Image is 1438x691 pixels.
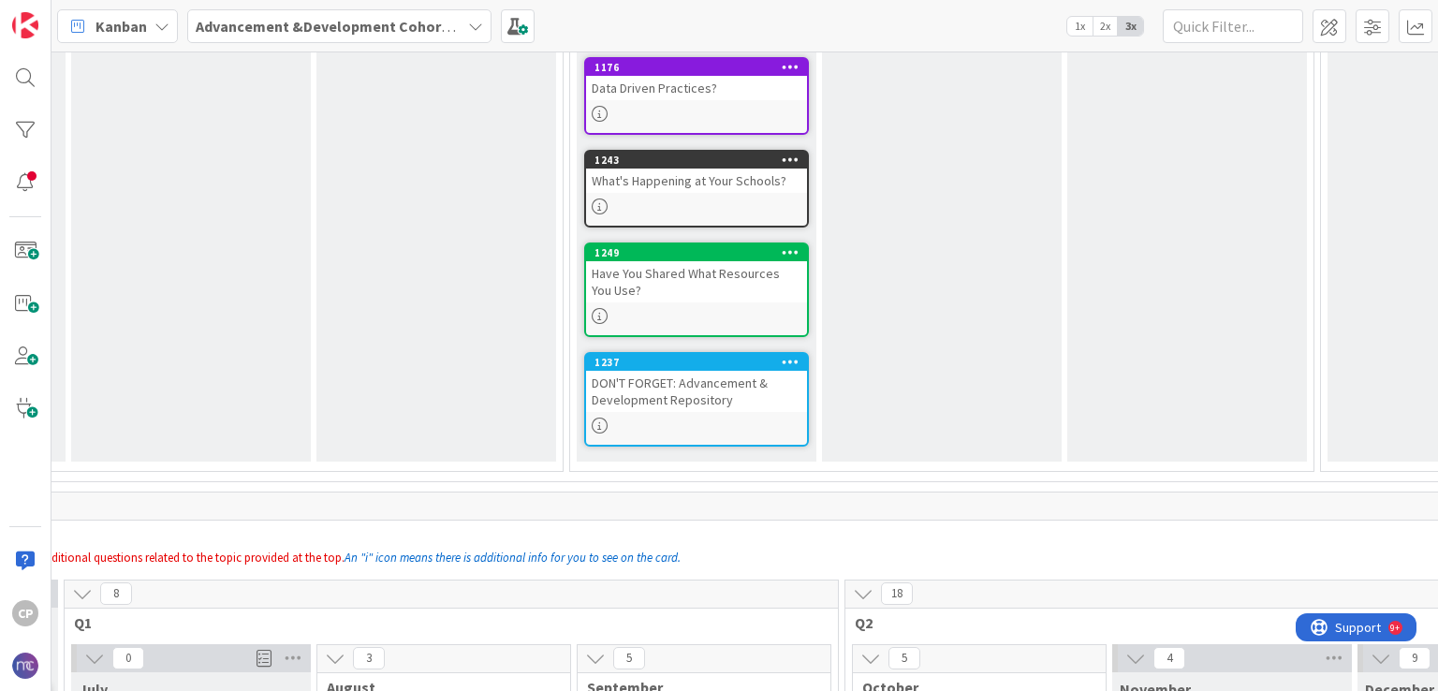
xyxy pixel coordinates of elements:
span: 18 [881,582,913,605]
a: 1237DON'T FORGET: Advancement & Development Repository [584,352,809,447]
div: 1237DON'T FORGET: Advancement & Development Repository [586,354,807,412]
span: 0 [112,647,144,669]
span: Support [39,3,85,25]
div: 1176 [594,61,807,74]
div: Data Driven Practices? [586,76,807,100]
div: 9+ [95,7,104,22]
div: 1243 [594,154,807,167]
em: An "i" icon means there is additional info for you to see on the card. [345,550,681,566]
div: 1176Data Driven Practices? [586,59,807,100]
span: 3 [353,647,385,669]
div: 1249 [586,244,807,261]
span: 3x [1118,17,1143,36]
b: Advancement &Development Cohort Calls [196,17,485,36]
span: 9 [1399,647,1431,669]
a: 1243What's Happening at Your Schools? [584,150,809,228]
div: 1243What's Happening at Your Schools? [586,152,807,193]
img: avatar [12,653,38,679]
div: 1249Have You Shared What Resources You Use? [586,244,807,302]
div: What's Happening at Your Schools? [586,169,807,193]
div: CP [12,600,38,626]
div: 1237 [586,354,807,371]
div: 1237 [594,356,807,369]
span: 5 [888,647,920,669]
div: 1249 [594,246,807,259]
input: Quick Filter... [1163,9,1303,43]
img: Visit kanbanzone.com [12,12,38,38]
div: Have You Shared What Resources You Use? [586,261,807,302]
span: 5 [613,647,645,669]
span: 2x [1093,17,1118,36]
div: DON'T FORGET: Advancement & Development Repository [586,371,807,412]
a: 1176Data Driven Practices? [584,57,809,135]
span: Q1 [74,613,814,632]
div: 1176 [586,59,807,76]
div: 1243 [586,152,807,169]
span: 4 [1153,647,1185,669]
span: 8 [100,582,132,605]
span: 1x [1067,17,1093,36]
span: Kanban [95,15,147,37]
a: 1249Have You Shared What Resources You Use? [584,243,809,337]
